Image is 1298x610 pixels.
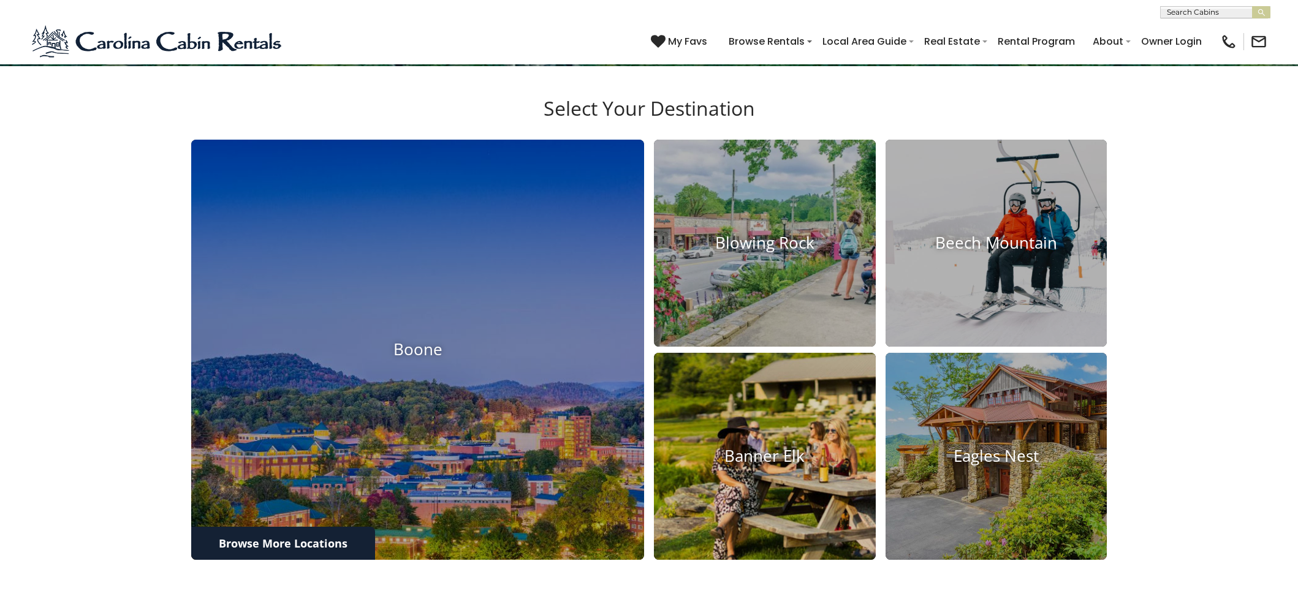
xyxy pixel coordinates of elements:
[1087,31,1129,52] a: About
[886,353,1107,560] a: Eagles Nest
[654,353,876,560] a: Banner Elk
[668,34,707,49] span: My Favs
[31,23,285,60] img: Blue-2.png
[816,31,913,52] a: Local Area Guide
[886,234,1107,253] h4: Beech Mountain
[1135,31,1208,52] a: Owner Login
[1250,33,1267,50] img: mail-regular-black.png
[992,31,1081,52] a: Rental Program
[191,340,644,359] h4: Boone
[651,34,710,50] a: My Favs
[654,234,876,253] h4: Blowing Rock
[191,140,644,559] a: Boone
[654,140,876,347] a: Blowing Rock
[1220,33,1237,50] img: phone-regular-black.png
[191,527,375,560] a: Browse More Locations
[189,97,1109,140] h3: Select Your Destination
[723,31,811,52] a: Browse Rentals
[886,446,1107,465] h4: Eagles Nest
[918,31,986,52] a: Real Estate
[654,446,876,465] h4: Banner Elk
[886,140,1107,347] a: Beech Mountain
